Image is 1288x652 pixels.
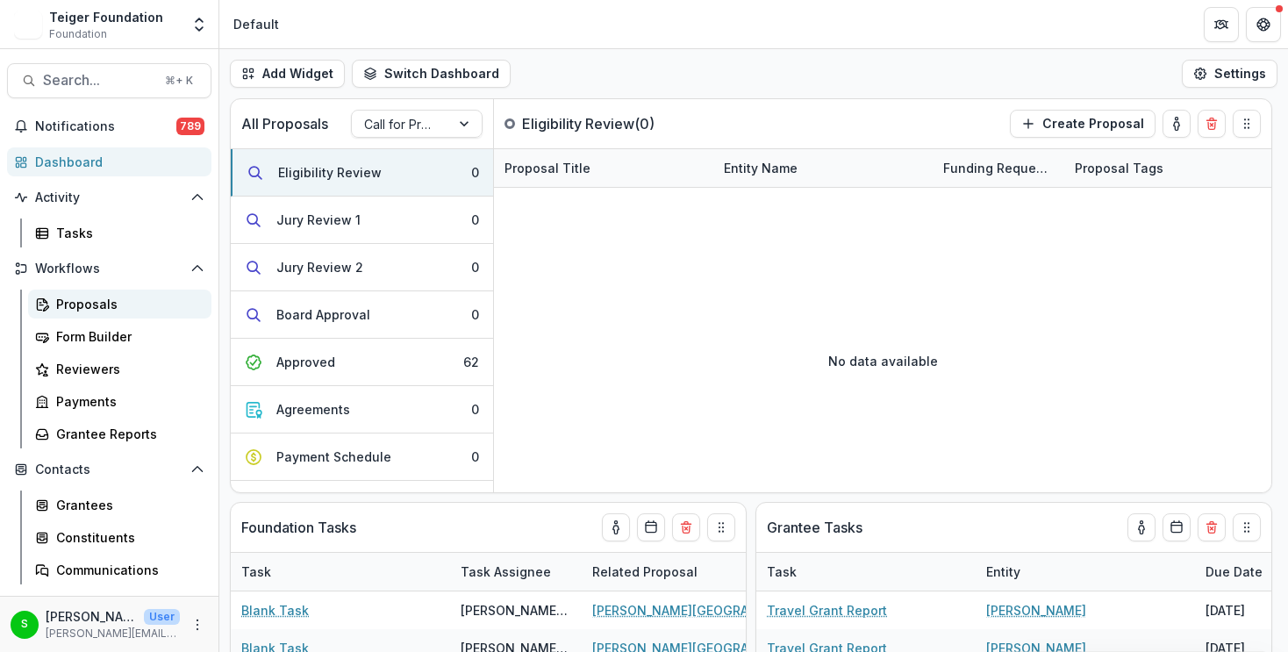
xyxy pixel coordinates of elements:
div: 0 [471,448,479,466]
p: [PERSON_NAME] [46,607,137,626]
div: 0 [471,211,479,229]
button: Eligibility Review0 [231,149,493,197]
div: Proposal Title [494,159,601,177]
button: Create Proposal [1010,110,1156,138]
div: Tasks [56,224,197,242]
button: Calendar [1163,513,1191,541]
div: 0 [471,305,479,324]
p: User [144,609,180,625]
div: Teiger Foundation [49,8,163,26]
div: ⌘ + K [161,71,197,90]
div: Funding Requested [933,159,1064,177]
div: Related Proposal [582,553,801,591]
div: Funding Requested [933,149,1064,187]
div: Entity Name [713,159,808,177]
button: Settings [1182,60,1277,88]
div: 0 [471,163,479,182]
img: Teiger Foundation [14,11,42,39]
button: Jury Review 10 [231,197,493,244]
button: toggle-assigned-to-me [1163,110,1191,138]
span: Contacts [35,462,183,477]
button: Open Contacts [7,455,211,484]
div: Task [756,562,807,581]
button: Search... [7,63,211,98]
div: Task [231,553,450,591]
a: [PERSON_NAME][GEOGRAPHIC_DATA] [592,601,791,620]
div: [PERSON_NAME] ([EMAIL_ADDRESS][DOMAIN_NAME]) [461,601,571,620]
div: Task Assignee [450,553,582,591]
div: Constituents [56,528,197,547]
button: Add Widget [230,60,345,88]
a: Constituents [28,523,211,552]
div: Agreements [276,400,350,419]
div: Default [233,15,279,33]
div: Jury Review 2 [276,258,363,276]
a: Payments [28,387,211,416]
button: Open entity switcher [187,7,211,42]
button: Partners [1204,7,1239,42]
div: Reviewers [56,360,197,378]
a: [PERSON_NAME] [986,601,1086,620]
div: Payment Schedule [276,448,391,466]
div: Jury Review 1 [276,211,361,229]
div: Related Proposal [582,562,708,581]
div: 0 [471,400,479,419]
div: Task [756,553,976,591]
div: Proposal Tags [1064,159,1174,177]
div: Entity [976,553,1195,591]
div: Entity Name [713,149,933,187]
div: Due Date [1195,562,1273,581]
p: No data available [828,352,938,370]
div: Proposal Tags [1064,149,1284,187]
button: Board Approval0 [231,291,493,339]
button: Delete card [1198,513,1226,541]
button: Calendar [637,513,665,541]
nav: breadcrumb [226,11,286,37]
a: Grantees [28,491,211,519]
p: [PERSON_NAME][EMAIL_ADDRESS][DOMAIN_NAME] [46,626,180,641]
div: Stephanie [21,619,28,630]
button: Drag [1233,513,1261,541]
button: Delete card [672,513,700,541]
button: Jury Review 20 [231,244,493,291]
button: toggle-assigned-to-me [602,513,630,541]
button: Switch Dashboard [352,60,511,88]
p: Eligibility Review ( 0 ) [522,113,655,134]
span: Notifications [35,119,176,134]
div: Payments [56,392,197,411]
div: Board Approval [276,305,370,324]
span: Workflows [35,262,183,276]
a: Proposals [28,290,211,319]
a: Grantee Reports [28,419,211,448]
a: Dashboard [7,147,211,176]
div: Dashboard [35,153,197,171]
button: Agreements0 [231,386,493,433]
p: All Proposals [241,113,328,134]
button: Approved62 [231,339,493,386]
a: Reviewers [28,355,211,383]
div: Eligibility Review [278,163,382,182]
p: Foundation Tasks [241,517,356,538]
div: Proposals [56,295,197,313]
button: Payment Schedule0 [231,433,493,481]
div: Task Assignee [450,562,562,581]
span: Activity [35,190,183,205]
a: Form Builder [28,322,211,351]
div: Proposal Title [494,149,713,187]
button: Open Activity [7,183,211,211]
button: toggle-assigned-to-me [1127,513,1156,541]
button: Open Data & Reporting [7,591,211,620]
button: Drag [1233,110,1261,138]
button: Delete card [1198,110,1226,138]
div: Task [231,562,282,581]
a: Communications [28,555,211,584]
button: Notifications789 [7,112,211,140]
